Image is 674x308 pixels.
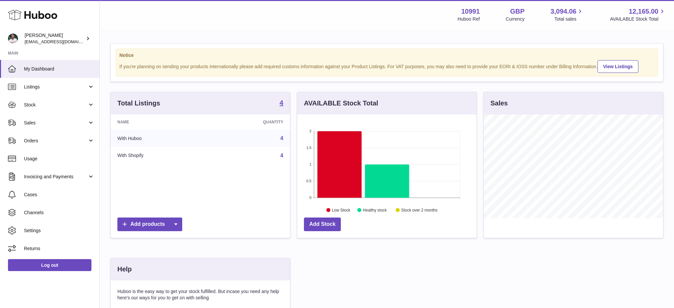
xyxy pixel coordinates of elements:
[24,174,87,180] span: Invoicing and Payments
[25,39,98,44] span: [EMAIL_ADDRESS][DOMAIN_NAME]
[629,7,658,16] span: 12,165.00
[554,16,584,22] span: Total sales
[510,7,524,16] strong: GBP
[24,66,94,72] span: My Dashboard
[24,156,94,162] span: Usage
[24,84,87,90] span: Listings
[506,16,525,22] div: Currency
[8,259,91,271] a: Log out
[24,228,94,234] span: Settings
[458,16,480,22] div: Huboo Ref
[24,138,87,144] span: Orders
[551,7,577,16] span: 3,094.06
[461,7,480,16] strong: 10991
[610,7,666,22] a: 12,165.00 AVAILABLE Stock Total
[551,7,584,22] a: 3,094.06 Total sales
[610,16,666,22] span: AVAILABLE Stock Total
[24,192,94,198] span: Cases
[24,245,94,252] span: Returns
[8,34,18,44] img: internalAdmin-10991@internal.huboo.com
[24,210,94,216] span: Channels
[25,32,84,45] div: [PERSON_NAME]
[24,102,87,108] span: Stock
[24,120,87,126] span: Sales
